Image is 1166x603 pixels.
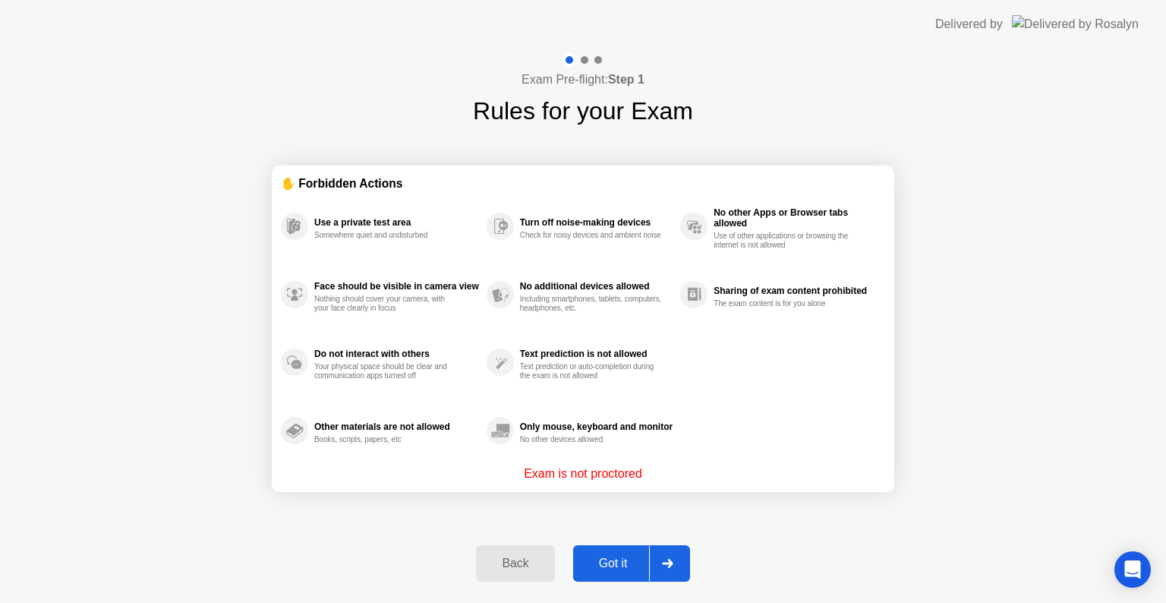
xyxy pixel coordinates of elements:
div: Books, scripts, papers, etc [314,435,458,444]
div: Use a private test area [314,217,479,228]
p: Exam is not proctored [524,465,642,483]
button: Got it [573,545,690,582]
div: Back [481,557,550,570]
div: Do not interact with others [314,349,479,359]
div: Nothing should cover your camera, with your face clearly in focus [314,295,458,313]
div: No other devices allowed [520,435,663,444]
div: Face should be visible in camera view [314,281,479,292]
div: ✋ Forbidden Actions [281,175,885,192]
div: Check for noisy devices and ambient noise [520,231,663,240]
div: No additional devices allowed [520,281,673,292]
h1: Rules for your Exam [473,93,693,129]
div: Open Intercom Messenger [1114,551,1151,588]
div: Your physical space should be clear and communication apps turned off [314,362,458,380]
b: Step 1 [608,73,644,86]
div: Text prediction or auto-completion during the exam is not allowed [520,362,663,380]
div: Got it [578,557,649,570]
div: Other materials are not allowed [314,421,479,432]
h4: Exam Pre-flight: [522,71,644,89]
div: Use of other applications or browsing the internet is not allowed [714,232,857,250]
div: Sharing of exam content prohibited [714,286,878,296]
img: Delivered by Rosalyn [1012,15,1139,33]
div: Turn off noise-making devices [520,217,673,228]
div: The exam content is for you alone [714,299,857,308]
div: Text prediction is not allowed [520,349,673,359]
div: Somewhere quiet and undisturbed [314,231,458,240]
button: Back [476,545,554,582]
div: Including smartphones, tablets, computers, headphones, etc. [520,295,663,313]
div: Only mouse, keyboard and monitor [520,421,673,432]
div: Delivered by [935,15,1003,33]
div: No other Apps or Browser tabs allowed [714,207,878,229]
